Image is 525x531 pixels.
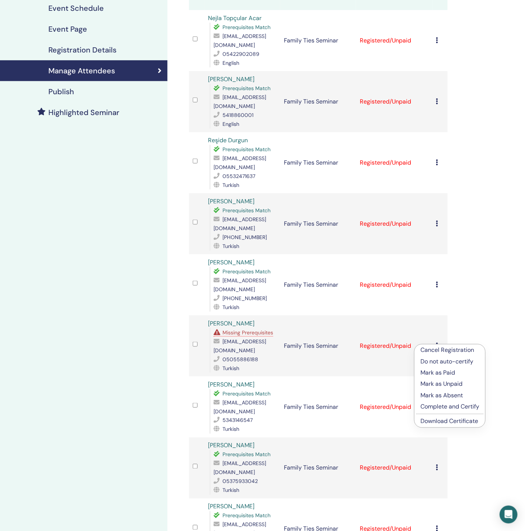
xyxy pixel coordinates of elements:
[223,121,239,127] span: English
[223,243,239,249] span: Turkish
[280,315,356,376] td: Family Ties Seminar
[214,33,266,48] span: [EMAIL_ADDRESS][DOMAIN_NAME]
[48,45,116,54] h4: Registration Details
[223,112,253,118] span: 5418860001
[223,478,258,485] span: 05375933042
[223,295,267,302] span: [PHONE_NUMBER]
[223,417,253,424] span: 5343146547
[280,132,356,193] td: Family Ties Seminar
[208,319,255,327] a: [PERSON_NAME]
[208,442,255,449] a: [PERSON_NAME]
[223,146,270,153] span: Prerequisites Match
[214,460,266,476] span: [EMAIL_ADDRESS][DOMAIN_NAME]
[223,268,270,275] span: Prerequisites Match
[223,329,273,336] span: Missing Prerequisites
[420,391,479,400] p: Mark as Absent
[223,512,270,519] span: Prerequisites Match
[208,381,255,388] a: [PERSON_NAME]
[223,487,239,494] span: Turkish
[223,60,239,66] span: English
[223,51,259,57] span: 05422902089
[214,338,266,354] span: [EMAIL_ADDRESS][DOMAIN_NAME]
[223,426,239,433] span: Turkish
[223,173,255,179] span: 05532471637
[420,402,479,411] p: Complete and Certify
[48,25,87,34] h4: Event Page
[223,182,239,188] span: Turkish
[223,234,267,241] span: [PHONE_NUMBER]
[223,390,270,397] span: Prerequisites Match
[48,66,115,75] h4: Manage Attendees
[208,197,255,205] a: [PERSON_NAME]
[223,24,270,31] span: Prerequisites Match
[223,356,258,363] span: 05055886188
[420,357,479,366] p: Do not auto-certify
[48,87,74,96] h4: Publish
[280,438,356,499] td: Family Ties Seminar
[223,304,239,311] span: Turkish
[208,258,255,266] a: [PERSON_NAME]
[223,451,270,458] span: Prerequisites Match
[223,365,239,372] span: Turkish
[280,71,356,132] td: Family Ties Seminar
[208,14,262,22] a: Nejla Topçular Acar
[214,399,266,415] span: [EMAIL_ADDRESS][DOMAIN_NAME]
[420,417,478,425] a: Download Certificate
[208,503,255,511] a: [PERSON_NAME]
[208,136,248,144] a: Reşide Durgun
[214,216,266,232] span: [EMAIL_ADDRESS][DOMAIN_NAME]
[223,85,270,92] span: Prerequisites Match
[420,346,479,354] p: Cancel Registration
[280,10,356,71] td: Family Ties Seminar
[280,193,356,254] td: Family Ties Seminar
[48,108,119,117] h4: Highlighted Seminar
[214,277,266,293] span: [EMAIL_ADDRESS][DOMAIN_NAME]
[280,254,356,315] td: Family Ties Seminar
[280,376,356,438] td: Family Ties Seminar
[214,155,266,171] span: [EMAIL_ADDRESS][DOMAIN_NAME]
[420,368,479,377] p: Mark as Paid
[500,506,518,524] div: Open Intercom Messenger
[223,207,270,214] span: Prerequisites Match
[48,4,104,13] h4: Event Schedule
[420,379,479,388] p: Mark as Unpaid
[214,94,266,109] span: [EMAIL_ADDRESS][DOMAIN_NAME]
[208,75,255,83] a: [PERSON_NAME]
